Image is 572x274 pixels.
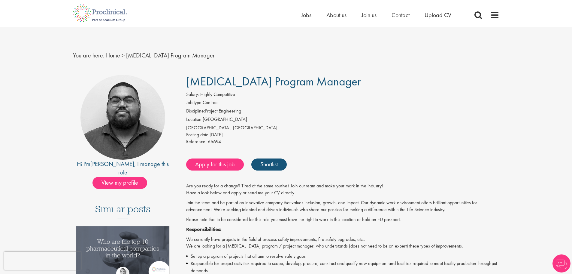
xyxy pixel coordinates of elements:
[95,204,150,218] h3: Similar posts
[92,178,153,186] a: View my profile
[186,226,222,232] strong: Responsibilities:
[106,51,120,59] a: breadcrumb link
[186,116,203,123] label: Location:
[186,131,499,138] div: [DATE]
[186,236,499,250] p: We currently have projects in the field of process safety improvements, fire safety upgrades, etc...
[200,91,235,97] span: Highly Competitive
[186,216,499,223] p: Please note that to be considered for this role you must have the right to work in this location ...
[126,51,215,59] span: [MEDICAL_DATA] Program Manager
[186,138,207,145] label: Reference:
[186,131,210,138] span: Posting date:
[80,75,165,160] img: imeage of recruiter Ashley Bennett
[186,108,205,115] label: Discipline:
[301,11,311,19] a: Jobs
[186,74,361,89] span: [MEDICAL_DATA] Program Manager
[251,159,287,171] a: Shortlist
[186,99,499,108] li: Contract
[73,160,173,177] div: Hi I'm , I manage this role
[186,108,499,116] li: Project Engineering
[186,99,203,106] label: Job type:
[186,253,499,260] li: Set up a program of projects that all aim to resolve safety gaps
[186,183,499,196] p: Are you ready for a change? Tired of the same routine? Join our team and make your mark in the in...
[186,125,499,131] div: [GEOGRAPHIC_DATA], [GEOGRAPHIC_DATA]
[122,51,125,59] span: >
[208,138,221,145] span: 66694
[326,11,347,19] a: About us
[186,159,244,171] a: Apply for this job
[362,11,377,19] a: Join us
[392,11,410,19] a: Contact
[73,51,104,59] span: You are here:
[425,11,451,19] a: Upload CV
[186,199,499,213] p: Join the team and be part of an innovative company that values inclusion, growth, and impact. Our...
[92,177,147,189] span: View my profile
[186,91,199,98] label: Salary:
[186,116,499,125] li: [GEOGRAPHIC_DATA]
[90,160,134,168] a: [PERSON_NAME]
[552,254,570,272] img: Chatbot
[4,252,81,270] iframe: reCAPTCHA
